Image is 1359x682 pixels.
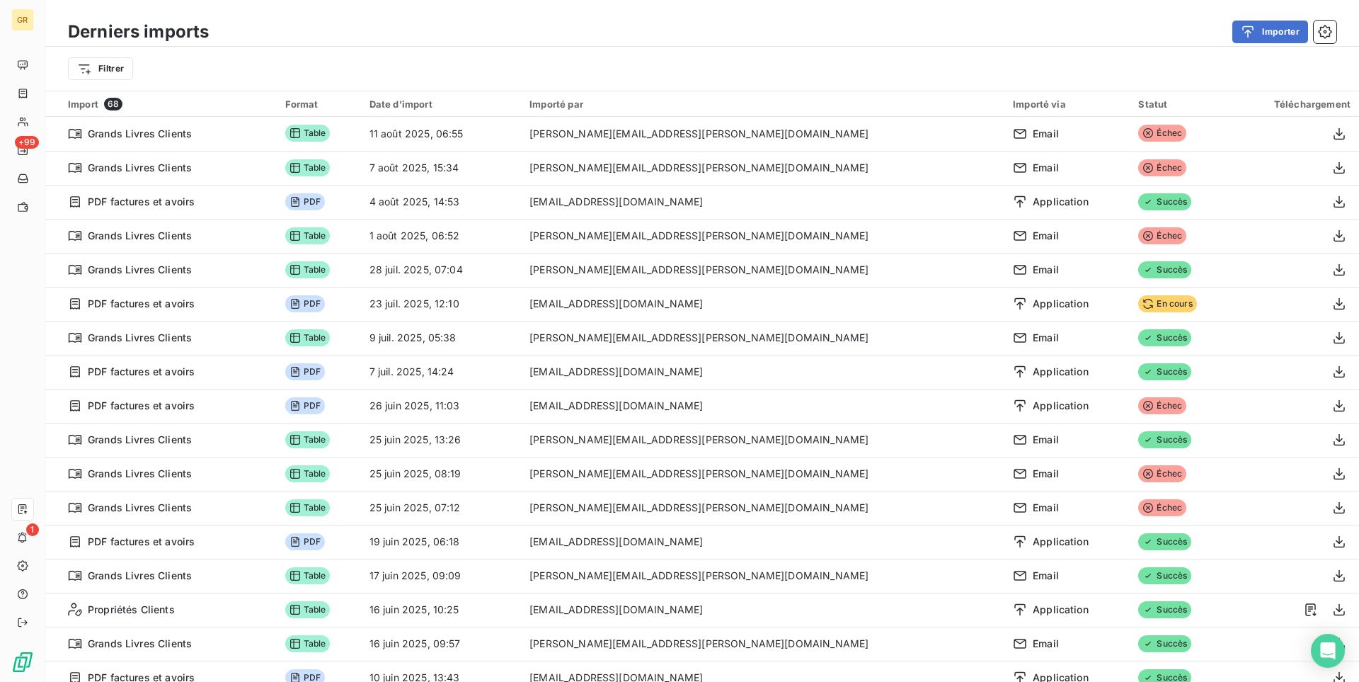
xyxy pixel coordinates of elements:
[521,593,1004,627] td: [EMAIL_ADDRESS][DOMAIN_NAME]
[1138,98,1223,110] div: Statut
[361,423,521,457] td: 25 juin 2025, 13:26
[1033,229,1059,243] span: Email
[361,287,521,321] td: 23 juil. 2025, 12:10
[285,363,325,380] span: PDF
[1138,601,1191,618] span: Succès
[521,185,1004,219] td: [EMAIL_ADDRESS][DOMAIN_NAME]
[88,433,192,447] span: Grands Livres Clients
[1033,127,1059,141] span: Email
[521,627,1004,661] td: [PERSON_NAME][EMAIL_ADDRESS][PERSON_NAME][DOMAIN_NAME]
[11,8,34,31] div: GR
[361,593,521,627] td: 16 juin 2025, 10:25
[521,389,1004,423] td: [EMAIL_ADDRESS][DOMAIN_NAME]
[1138,329,1191,346] span: Succès
[521,457,1004,491] td: [PERSON_NAME][EMAIL_ADDRESS][PERSON_NAME][DOMAIN_NAME]
[11,651,34,674] img: Logo LeanPay
[285,431,331,448] span: Table
[1033,365,1089,379] span: Application
[1138,363,1191,380] span: Succès
[285,499,331,516] span: Table
[361,457,521,491] td: 25 juin 2025, 08:19
[1033,297,1089,311] span: Application
[285,295,325,312] span: PDF
[1138,261,1191,278] span: Succès
[88,603,175,617] span: Propriétés Clients
[521,151,1004,185] td: [PERSON_NAME][EMAIL_ADDRESS][PERSON_NAME][DOMAIN_NAME]
[361,253,521,287] td: 28 juil. 2025, 07:04
[1138,397,1186,414] span: Échec
[1033,569,1059,583] span: Email
[88,127,192,141] span: Grands Livres Clients
[88,365,195,379] span: PDF factures et avoirs
[1311,634,1345,668] div: Open Intercom Messenger
[1138,431,1191,448] span: Succès
[361,491,521,525] td: 25 juin 2025, 07:12
[68,19,209,45] h3: Derniers imports
[1033,501,1059,515] span: Email
[361,219,521,253] td: 1 août 2025, 06:52
[285,465,331,482] span: Table
[15,136,39,149] span: +99
[88,637,192,651] span: Grands Livres Clients
[521,287,1004,321] td: [EMAIL_ADDRESS][DOMAIN_NAME]
[1138,465,1186,482] span: Échec
[361,151,521,185] td: 7 août 2025, 15:34
[1232,21,1308,43] button: Importer
[285,567,331,584] span: Table
[11,139,33,161] a: +99
[285,397,325,414] span: PDF
[1138,227,1186,244] span: Échec
[88,263,192,277] span: Grands Livres Clients
[88,399,195,413] span: PDF factures et avoirs
[88,467,192,481] span: Grands Livres Clients
[529,98,996,110] div: Importé par
[1033,467,1059,481] span: Email
[521,491,1004,525] td: [PERSON_NAME][EMAIL_ADDRESS][PERSON_NAME][DOMAIN_NAME]
[369,98,512,110] div: Date d’import
[521,559,1004,593] td: [PERSON_NAME][EMAIL_ADDRESS][PERSON_NAME][DOMAIN_NAME]
[1033,637,1059,651] span: Email
[88,331,192,345] span: Grands Livres Clients
[1138,533,1191,550] span: Succès
[26,523,39,536] span: 1
[68,57,133,80] button: Filtrer
[1033,161,1059,175] span: Email
[285,533,325,550] span: PDF
[361,389,521,423] td: 26 juin 2025, 11:03
[285,98,352,110] div: Format
[1138,125,1186,142] span: Échec
[88,501,192,515] span: Grands Livres Clients
[88,161,192,175] span: Grands Livres Clients
[285,227,331,244] span: Table
[1013,98,1121,110] div: Importé via
[285,329,331,346] span: Table
[1138,159,1186,176] span: Échec
[361,559,521,593] td: 17 juin 2025, 09:09
[361,355,521,389] td: 7 juil. 2025, 14:24
[1033,603,1089,617] span: Application
[88,195,195,209] span: PDF factures et avoirs
[521,219,1004,253] td: [PERSON_NAME][EMAIL_ADDRESS][PERSON_NAME][DOMAIN_NAME]
[521,355,1004,389] td: [EMAIL_ADDRESS][DOMAIN_NAME]
[361,321,521,355] td: 9 juil. 2025, 05:38
[521,525,1004,559] td: [EMAIL_ADDRESS][DOMAIN_NAME]
[1138,193,1191,210] span: Succès
[1033,399,1089,413] span: Application
[361,627,521,661] td: 16 juin 2025, 09:57
[1138,635,1191,652] span: Succès
[1033,263,1059,277] span: Email
[1033,433,1059,447] span: Email
[1138,567,1191,584] span: Succès
[68,98,268,110] div: Import
[88,535,195,549] span: PDF factures et avoirs
[1138,499,1186,516] span: Échec
[361,185,521,219] td: 4 août 2025, 14:53
[104,98,122,110] span: 68
[521,321,1004,355] td: [PERSON_NAME][EMAIL_ADDRESS][PERSON_NAME][DOMAIN_NAME]
[521,253,1004,287] td: [PERSON_NAME][EMAIL_ADDRESS][PERSON_NAME][DOMAIN_NAME]
[285,125,331,142] span: Table
[361,117,521,151] td: 11 août 2025, 06:55
[1033,331,1059,345] span: Email
[88,297,195,311] span: PDF factures et avoirs
[285,261,331,278] span: Table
